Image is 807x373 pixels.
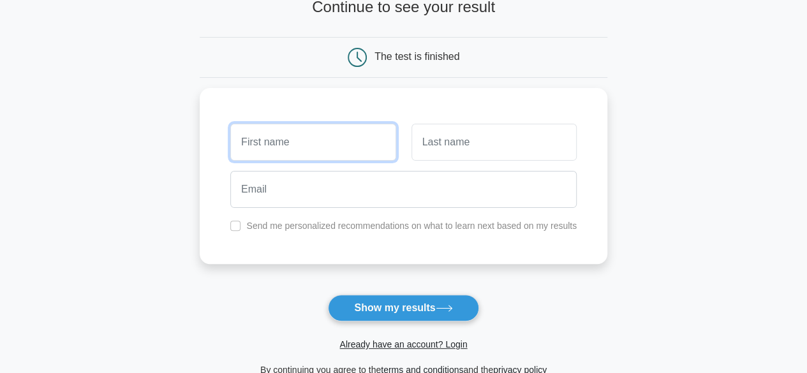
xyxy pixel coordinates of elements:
input: Email [230,171,577,208]
label: Send me personalized recommendations on what to learn next based on my results [246,221,577,231]
button: Show my results [328,295,478,321]
a: Already have an account? Login [339,339,467,349]
input: Last name [411,124,577,161]
div: The test is finished [374,51,459,62]
input: First name [230,124,396,161]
